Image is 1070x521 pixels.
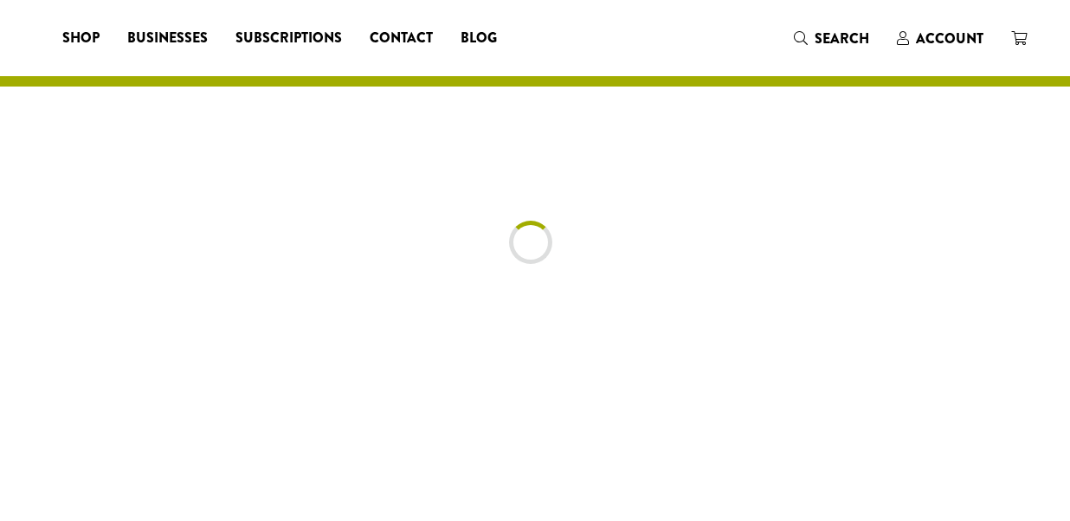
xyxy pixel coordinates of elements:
[356,24,447,52] a: Contact
[370,28,433,49] span: Contact
[222,24,356,52] a: Subscriptions
[62,28,100,49] span: Shop
[127,28,208,49] span: Businesses
[883,24,997,53] a: Account
[815,29,869,48] span: Search
[48,24,113,52] a: Shop
[916,29,983,48] span: Account
[461,28,497,49] span: Blog
[235,28,342,49] span: Subscriptions
[113,24,222,52] a: Businesses
[780,24,883,53] a: Search
[447,24,511,52] a: Blog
